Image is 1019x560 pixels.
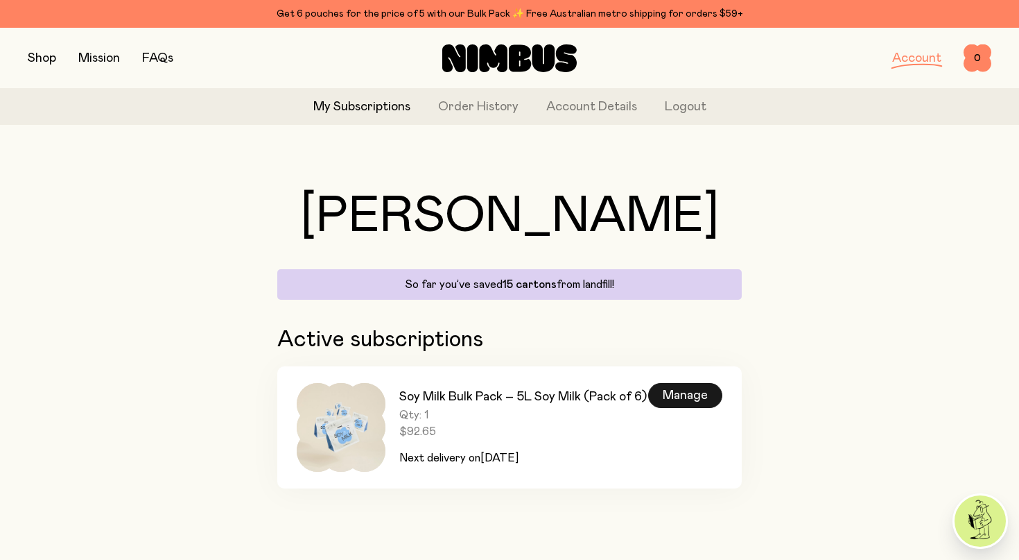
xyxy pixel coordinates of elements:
[546,98,637,117] a: Account Details
[142,52,173,65] a: FAQs
[892,52,941,65] a: Account
[399,389,647,405] h3: Soy Milk Bulk Pack – 5L Soy Milk (Pack of 6)
[277,366,742,489] a: Soy Milk Bulk Pack – 5L Soy Milk (Pack of 6)Qty: 1$92.65Next delivery on[DATE]Manage
[648,383,722,408] div: Manage
[480,452,519,464] span: [DATE]
[286,278,733,291] p: So far you’ve saved from landfill!
[955,495,1006,547] img: agent
[78,52,120,65] a: Mission
[28,6,991,22] div: Get 6 pouches for the price of 5 with our Bulk Pack ✨ Free Australian metro shipping for orders $59+
[399,408,647,422] span: Qty: 1
[277,192,742,241] h1: [PERSON_NAME]
[665,98,706,117] button: Logout
[313,98,410,117] a: My Subscriptions
[277,328,742,353] h2: Active subscriptions
[503,279,557,290] span: 15 cartons
[399,450,647,466] p: Next delivery on
[964,44,991,72] button: 0
[399,425,647,439] span: $92.65
[438,98,519,117] a: Order History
